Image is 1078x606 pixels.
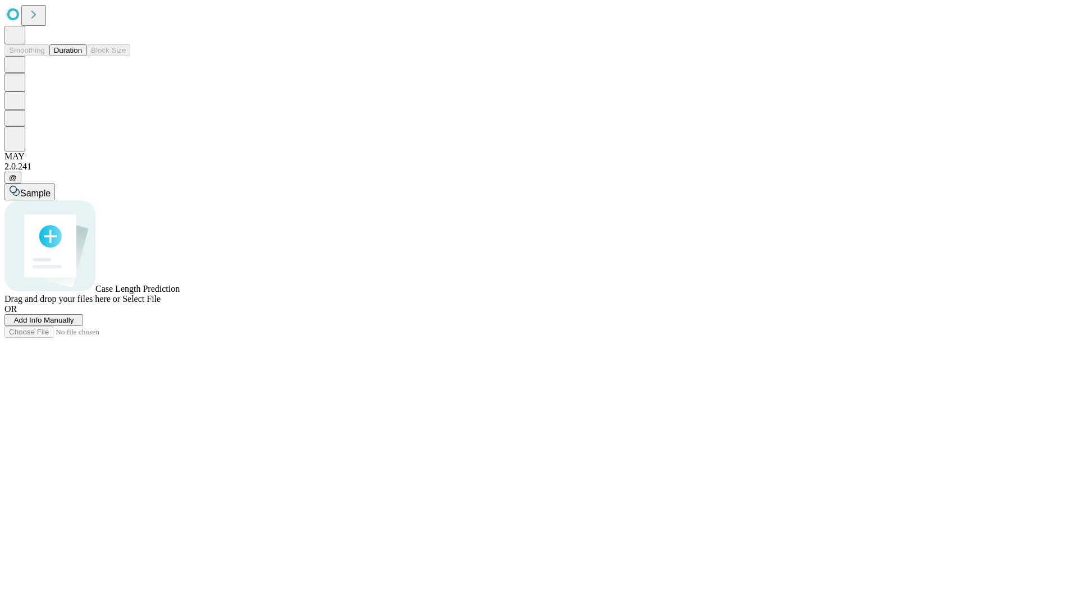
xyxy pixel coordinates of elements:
[4,162,1074,172] div: 2.0.241
[4,44,49,56] button: Smoothing
[95,284,180,293] span: Case Length Prediction
[4,172,21,183] button: @
[4,183,55,200] button: Sample
[49,44,86,56] button: Duration
[20,189,51,198] span: Sample
[122,294,161,304] span: Select File
[86,44,130,56] button: Block Size
[4,151,1074,162] div: MAY
[14,316,74,324] span: Add Info Manually
[4,294,120,304] span: Drag and drop your files here or
[9,173,17,182] span: @
[4,304,17,314] span: OR
[4,314,83,326] button: Add Info Manually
